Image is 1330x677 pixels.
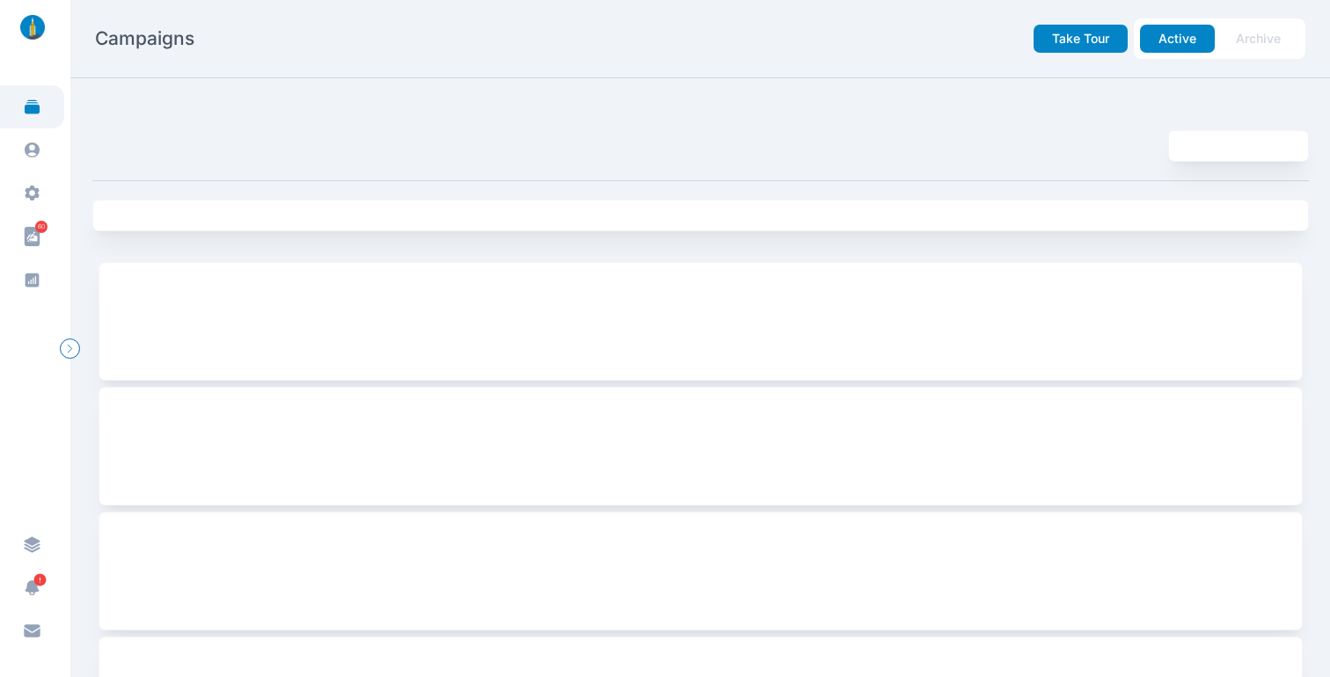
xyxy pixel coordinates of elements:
button: Active [1140,25,1215,53]
h2: Campaigns [95,26,194,51]
img: linklaunch_small.2ae18699.png [14,15,51,40]
button: Archive [1217,25,1299,53]
span: 60 [35,221,47,233]
button: Take Tour [1034,25,1128,53]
